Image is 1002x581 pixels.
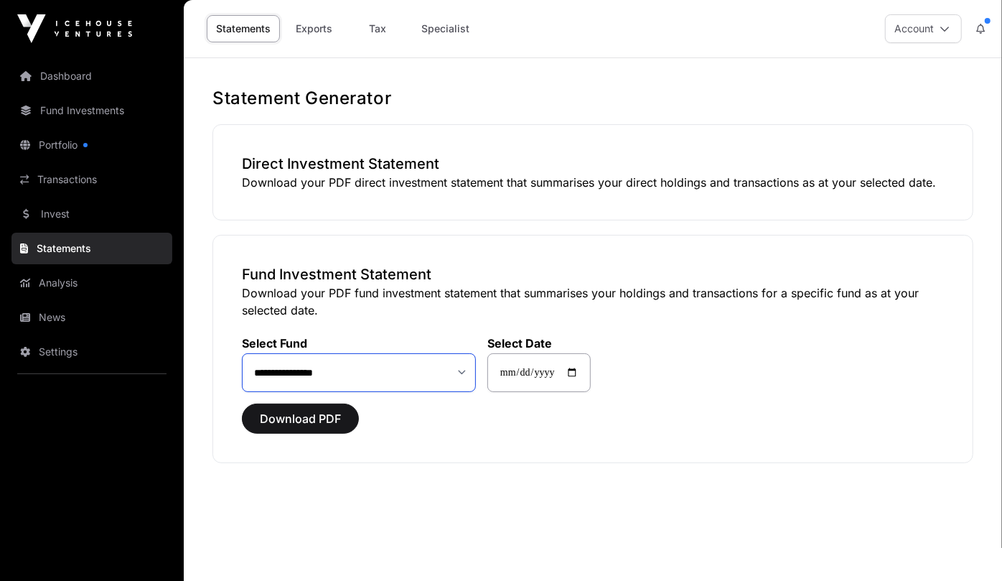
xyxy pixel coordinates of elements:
a: Statements [207,15,280,42]
a: News [11,302,172,333]
a: Specialist [412,15,479,42]
span: Download PDF [260,410,341,427]
button: Download PDF [242,404,359,434]
a: Transactions [11,164,172,195]
h1: Statement Generator [212,87,973,110]
a: Exports [286,15,343,42]
a: Statements [11,233,172,264]
a: Settings [11,336,172,368]
p: Download your PDF fund investment statement that summarises your holdings and transactions for a ... [242,284,944,319]
a: Download PDF [242,418,359,432]
iframe: Chat Widget [930,512,1002,581]
a: Invest [11,198,172,230]
img: Icehouse Ventures Logo [17,14,132,43]
a: Analysis [11,267,172,299]
h3: Direct Investment Statement [242,154,944,174]
a: Fund Investments [11,95,172,126]
label: Select Date [487,336,591,350]
a: Tax [349,15,406,42]
p: Download your PDF direct investment statement that summarises your direct holdings and transactio... [242,174,944,191]
label: Select Fund [242,336,476,350]
a: Portfolio [11,129,172,161]
a: Dashboard [11,60,172,92]
h3: Fund Investment Statement [242,264,944,284]
button: Account [885,14,962,43]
